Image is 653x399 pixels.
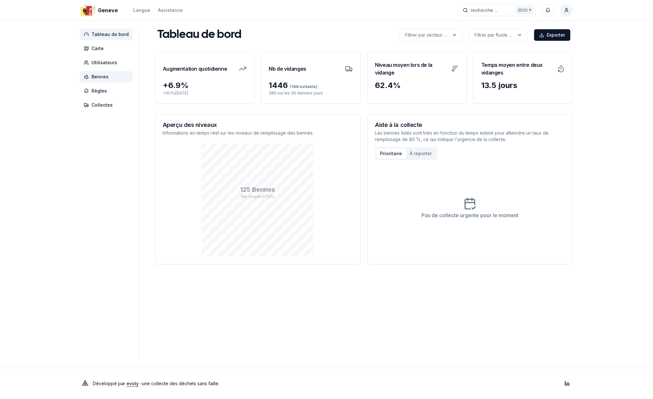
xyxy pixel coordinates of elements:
[269,80,353,91] div: 1446
[400,29,463,41] button: label
[80,71,135,83] a: Bennes
[375,80,459,91] div: 62.4 %
[80,99,135,111] a: Collectes
[163,130,353,136] p: Informations en temps réel sur les niveaux de remplissage des bennes.
[534,29,570,41] button: Exporter
[91,88,107,94] span: Règles
[406,148,436,159] button: À reporter
[91,45,104,52] span: Carte
[375,60,448,78] h3: Niveau moyen lors de la vidange
[157,29,241,41] h1: Tableau de bord
[80,378,90,389] img: Evoly Logo
[80,43,135,54] a: Carte
[80,3,95,18] img: Geneve Logo
[375,122,565,128] h3: Aide à la collecte
[91,31,129,38] span: Tableau de bord
[288,84,318,89] span: (168 évitable)
[269,60,306,78] h3: Nb de vidanges
[163,80,247,91] div: + 6.9 %
[269,91,353,96] p: 389 sur les 30 derniers jours
[158,6,183,14] a: Assistance
[481,80,565,91] div: 13.5 jours
[93,379,219,388] p: Développé par - une collecte des déchets sans faille .
[459,4,536,16] button: recherche ...Ctrl+K
[98,6,118,14] span: Geneve
[471,7,499,13] span: recherche ...
[80,29,135,40] a: Tableau de bord
[163,60,227,78] h3: Augmentation quotidienne
[133,6,150,14] button: Langue
[133,7,150,13] div: Langue
[375,130,565,143] p: Les bennes listés sont triés en fonction du temps estimé pour atteindre un taux de remplissage de...
[481,60,553,78] h3: Temps moyen entre deux vidanges
[80,57,135,68] a: Utilisateurs
[91,102,113,108] span: Collectes
[377,148,406,159] button: Prioritaire
[80,6,120,14] a: Geneve
[91,74,109,80] span: Bennes
[91,59,117,66] span: Utilisateurs
[163,91,247,96] p: + 10.1 % [DATE]
[422,211,518,219] div: Pas de collecte urgente pour le moment
[405,32,447,38] p: Filtrer par secteur ...
[80,85,135,97] a: Règles
[126,381,139,386] a: evoly
[469,29,528,41] button: label
[475,32,512,38] p: Filtrer par fluide ...
[163,122,353,128] h3: Aperçu des niveaux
